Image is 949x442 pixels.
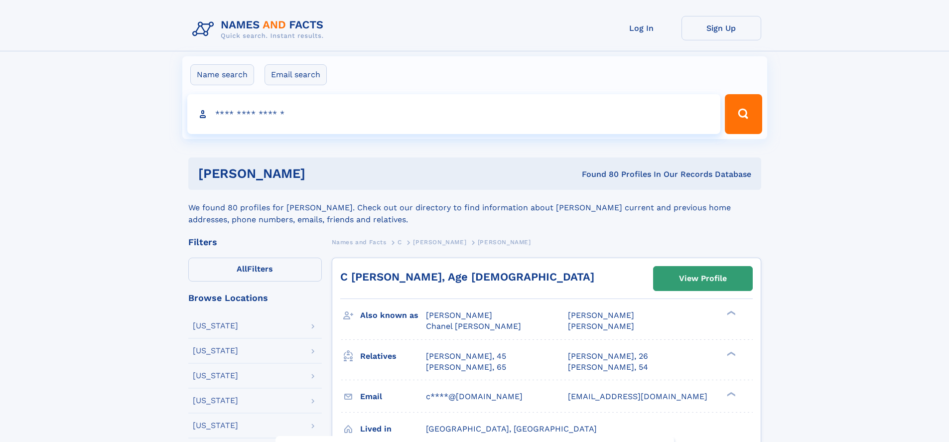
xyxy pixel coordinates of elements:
div: ❯ [724,310,736,316]
div: [US_STATE] [193,322,238,330]
button: Search Button [725,94,762,134]
span: [EMAIL_ADDRESS][DOMAIN_NAME] [568,392,707,401]
div: ❯ [724,350,736,357]
a: Sign Up [681,16,761,40]
div: Found 80 Profiles In Our Records Database [443,169,751,180]
div: [US_STATE] [193,372,238,380]
a: Names and Facts [332,236,387,248]
a: [PERSON_NAME], 65 [426,362,506,373]
h3: Also known as [360,307,426,324]
div: Filters [188,238,322,247]
label: Email search [265,64,327,85]
a: View Profile [654,267,752,291]
a: [PERSON_NAME], 54 [568,362,648,373]
span: C [398,239,402,246]
h1: [PERSON_NAME] [198,167,444,180]
img: Logo Names and Facts [188,16,332,43]
label: Filters [188,258,322,282]
a: C [398,236,402,248]
span: All [237,264,247,274]
span: [PERSON_NAME] [568,321,634,331]
div: [US_STATE] [193,422,238,430]
a: [PERSON_NAME], 45 [426,351,506,362]
a: [PERSON_NAME], 26 [568,351,648,362]
div: ❯ [724,391,736,397]
span: [PERSON_NAME] [413,239,466,246]
span: [PERSON_NAME] [478,239,531,246]
span: [GEOGRAPHIC_DATA], [GEOGRAPHIC_DATA] [426,424,597,434]
label: Name search [190,64,254,85]
span: Chanel [PERSON_NAME] [426,321,521,331]
a: Log In [602,16,681,40]
div: View Profile [679,267,727,290]
div: [US_STATE] [193,397,238,405]
span: [PERSON_NAME] [568,310,634,320]
div: [US_STATE] [193,347,238,355]
h3: Relatives [360,348,426,365]
h3: Lived in [360,421,426,438]
a: C [PERSON_NAME], Age [DEMOGRAPHIC_DATA] [340,271,594,283]
h3: Email [360,388,426,405]
span: [PERSON_NAME] [426,310,492,320]
div: We found 80 profiles for [PERSON_NAME]. Check out our directory to find information about [PERSON... [188,190,761,226]
div: Browse Locations [188,294,322,302]
a: [PERSON_NAME] [413,236,466,248]
input: search input [187,94,721,134]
